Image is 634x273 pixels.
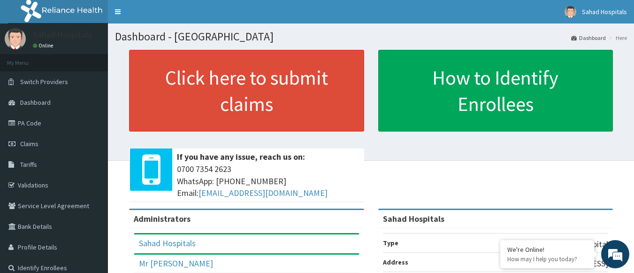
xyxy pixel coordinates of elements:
[33,42,55,49] a: Online
[20,160,37,169] span: Tariffs
[507,245,587,254] div: We're Online!
[507,255,587,263] p: How may I help you today?
[139,258,213,269] a: Mr [PERSON_NAME]
[565,6,576,18] img: User Image
[579,238,608,250] p: Hospital
[582,8,627,16] span: Sahad Hospitals
[20,140,38,148] span: Claims
[383,258,408,266] b: Address
[383,239,398,247] b: Type
[607,34,627,42] li: Here
[199,187,328,198] a: [EMAIL_ADDRESS][DOMAIN_NAME]
[571,34,606,42] a: Dashboard
[134,213,191,224] b: Administrators
[20,78,68,86] span: Switch Providers
[33,31,92,39] p: Sahad Hospitals
[139,238,196,249] a: Sahad Hospitals
[129,50,364,132] a: Click here to submit claims
[378,50,613,132] a: How to Identify Enrollees
[177,163,359,199] span: 0700 7354 2623 WhatsApp: [PHONE_NUMBER] Email:
[20,98,51,107] span: Dashboard
[383,213,444,224] strong: Sahad Hospitals
[115,31,627,43] h1: Dashboard - [GEOGRAPHIC_DATA]
[5,28,26,49] img: User Image
[177,151,305,162] b: If you have any issue, reach us on:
